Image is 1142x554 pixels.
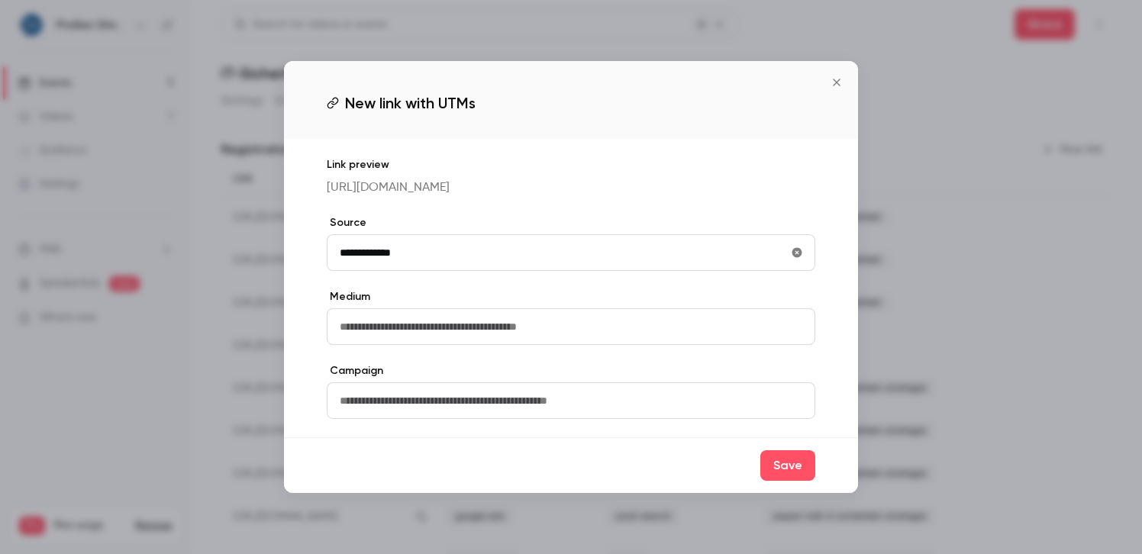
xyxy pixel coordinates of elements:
[821,67,852,98] button: Close
[760,450,815,481] button: Save
[327,179,815,197] p: [URL][DOMAIN_NAME]
[327,289,815,304] label: Medium
[327,157,815,172] p: Link preview
[345,92,476,114] span: New link with UTMs
[785,240,809,265] button: utmSource
[327,215,815,230] label: Source
[327,363,815,378] label: Campaign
